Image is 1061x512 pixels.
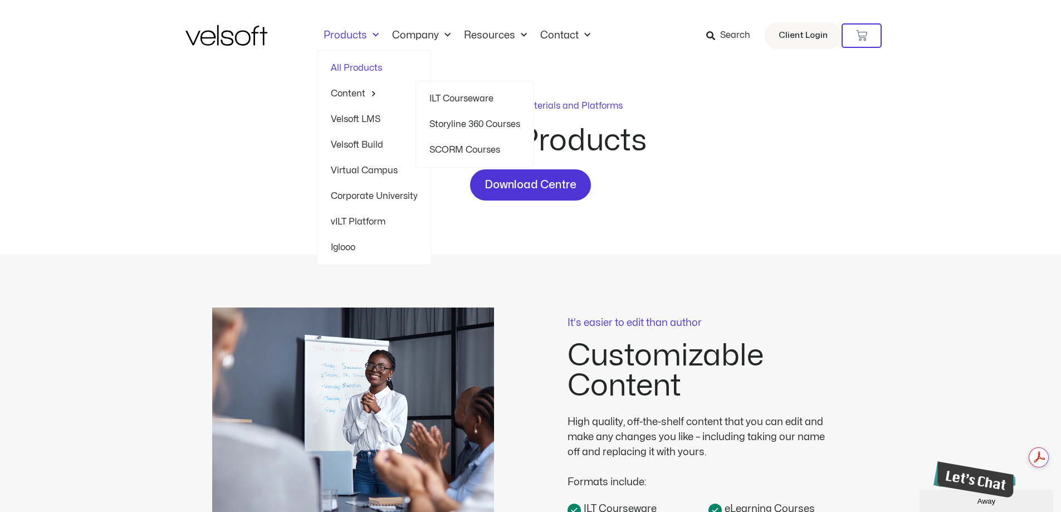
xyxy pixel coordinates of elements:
[4,4,91,41] img: Chat attention grabber
[568,415,835,460] div: High quality, off-the-shelf content that you can edit and make any changes you like – including t...
[429,111,520,137] a: Storyline 360 Courses
[331,235,418,260] a: Iglooo
[568,318,849,328] p: It's easier to edit than author
[185,25,267,46] img: Velsoft Training Materials
[331,106,418,132] a: Velsoft LMS
[779,28,828,43] span: Client Login
[534,30,597,42] a: ContactMenu Toggle
[385,30,457,42] a: CompanyMenu Toggle
[331,183,418,209] a: Corporate University
[720,28,750,43] span: Search
[568,341,849,401] h2: Customizable Content
[317,30,597,42] nav: Menu
[331,132,418,158] a: Velsoft Build
[765,22,842,49] a: Client Login
[920,487,1055,512] iframe: chat widget
[485,176,576,194] span: Download Centre
[331,209,418,235] a: vILT Platform
[331,55,418,81] a: All Products
[706,26,758,45] a: Search
[470,169,591,201] a: Download Centre
[429,137,520,163] a: SCORM Courses
[317,30,385,42] a: ProductsMenu Toggle
[457,30,534,42] a: ResourcesMenu Toggle
[331,158,418,183] a: Virtual Campus
[929,457,1015,502] iframe: chat widget
[429,86,520,111] a: ILT Courseware
[415,81,534,168] ul: ContentMenu Toggle
[331,81,418,106] a: ContentMenu Toggle
[568,460,835,490] div: Formats include:
[317,50,432,265] ul: ProductsMenu Toggle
